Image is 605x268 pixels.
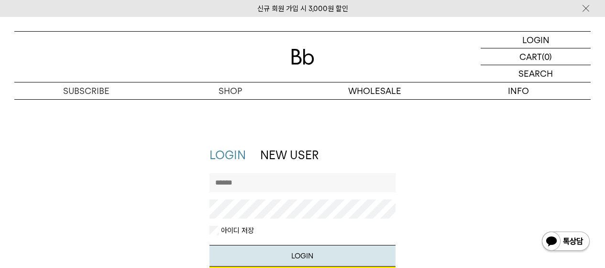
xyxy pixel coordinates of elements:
[481,48,591,65] a: CART (0)
[257,4,348,13] a: 신규 회원 가입 시 3,000원 할인
[291,49,314,65] img: 로고
[542,48,552,65] p: (0)
[522,32,550,48] p: LOGIN
[219,226,254,235] label: 아이디 저장
[481,32,591,48] a: LOGIN
[541,231,591,254] img: 카카오톡 채널 1:1 채팅 버튼
[209,148,246,162] a: LOGIN
[158,82,302,99] a: SHOP
[303,100,447,116] a: 도매 서비스
[260,148,319,162] a: NEW USER
[14,82,158,99] a: SUBSCRIBE
[519,48,542,65] p: CART
[209,245,395,267] button: LOGIN
[518,65,553,82] p: SEARCH
[303,82,447,99] p: WHOLESALE
[447,82,591,99] p: INFO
